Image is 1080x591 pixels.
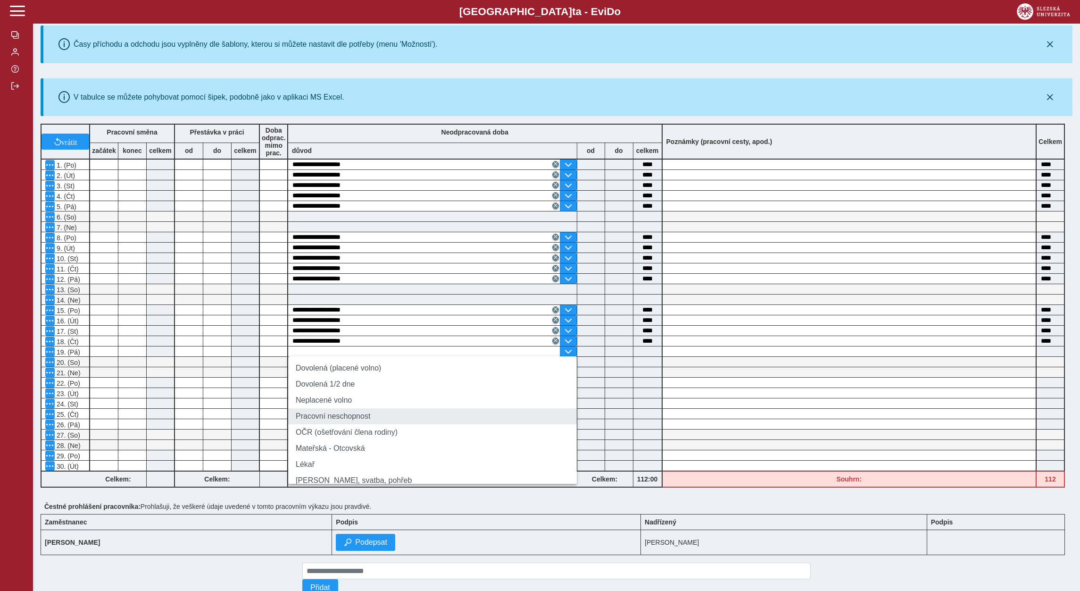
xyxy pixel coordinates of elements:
[55,390,79,397] span: 23. (Út)
[441,128,508,136] b: Neodpracovaná doba
[55,338,79,346] span: 18. (Čt)
[55,245,75,252] span: 9. (Út)
[190,128,244,136] b: Přestávka v práci
[55,463,79,470] span: 30. (Út)
[55,161,76,169] span: 1. (Po)
[45,181,55,190] button: Menu
[45,409,55,419] button: Menu
[288,376,577,392] li: Dovolená 1/2 dne
[55,348,80,356] span: 19. (Pá)
[90,475,146,483] b: Celkem:
[641,530,927,555] td: [PERSON_NAME]
[292,147,312,154] b: důvod
[45,170,55,180] button: Menu
[663,138,776,145] b: Poznámky (pracovní cesty, apod.)
[577,147,605,154] b: od
[45,285,55,294] button: Menu
[55,213,76,221] span: 6. (So)
[355,538,387,547] span: Podepsat
[74,93,344,101] div: V tabulce se můžete pohybovat pomocí šipek, podobně jako v aplikaci MS Excel.
[1038,138,1062,145] b: Celkem
[663,471,1037,488] div: Fond pracovní doby (176 h) a součet hodin (112 h) se neshodují!
[55,452,80,460] span: 29. (Po)
[55,442,81,449] span: 28. (Ne)
[615,6,621,17] span: o
[55,193,75,200] span: 4. (Čt)
[45,160,55,169] button: Menu
[262,127,286,157] b: Doba odprac. mimo prac.
[55,276,80,283] span: 12. (Pá)
[45,202,55,211] button: Menu
[931,518,953,526] b: Podpis
[45,274,55,284] button: Menu
[41,499,1072,514] div: Prohlašuji, že veškeré údaje uvedené v tomto pracovním výkazu jsou pravdivé.
[45,191,55,201] button: Menu
[55,380,80,387] span: 22. (Po)
[45,305,55,315] button: Menu
[45,420,55,429] button: Menu
[45,451,55,460] button: Menu
[336,534,395,551] button: Podepsat
[45,212,55,221] button: Menu
[45,430,55,439] button: Menu
[55,421,80,429] span: 26. (Pá)
[288,360,577,376] li: Dovolená (placené volno)
[45,518,87,526] b: Zaměstnanec
[288,456,577,473] li: Lékař
[1037,475,1064,483] b: 112
[336,518,358,526] b: Podpis
[45,347,55,356] button: Menu
[55,307,80,314] span: 15. (Po)
[55,224,77,231] span: 7. (Ne)
[44,503,141,510] b: Čestné prohlášení pracovníka:
[45,399,55,408] button: Menu
[55,369,81,377] span: 21. (Ne)
[633,147,662,154] b: celkem
[175,475,259,483] b: Celkem:
[147,147,174,154] b: celkem
[45,253,55,263] button: Menu
[645,518,676,526] b: Nadřízený
[606,6,614,17] span: D
[45,539,100,546] b: [PERSON_NAME]
[45,378,55,388] button: Menu
[45,326,55,336] button: Menu
[45,233,55,242] button: Menu
[175,147,203,154] b: od
[55,203,76,211] span: 5. (Pá)
[55,317,79,325] span: 16. (Út)
[288,473,577,489] li: [PERSON_NAME], svatba, pohřeb
[203,147,231,154] b: do
[633,475,662,483] b: 112:00
[605,147,633,154] b: do
[45,222,55,232] button: Menu
[55,431,80,439] span: 27. (So)
[42,134,89,150] button: vrátit
[55,286,80,294] span: 13. (So)
[45,440,55,450] button: Menu
[45,357,55,367] button: Menu
[572,6,575,17] span: t
[45,264,55,273] button: Menu
[45,243,55,253] button: Menu
[288,424,577,440] li: OČR (ošetřování člena rodiny)
[45,461,55,471] button: Menu
[55,234,76,242] span: 8. (Po)
[1017,3,1070,20] img: logo_web_su.png
[45,316,55,325] button: Menu
[55,265,79,273] span: 11. (Čt)
[836,475,862,483] b: Souhrn:
[55,411,79,418] span: 25. (Čt)
[288,392,577,408] li: Neplacené volno
[45,388,55,398] button: Menu
[232,147,259,154] b: celkem
[288,440,577,456] li: Mateřská - Otcovská
[107,128,157,136] b: Pracovní směna
[45,337,55,346] button: Menu
[288,408,577,424] li: Pracovní neschopnost
[577,475,633,483] b: Celkem:
[90,147,118,154] b: začátek
[61,138,77,145] span: vrátit
[55,172,75,179] span: 2. (Út)
[55,255,78,262] span: 10. (St)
